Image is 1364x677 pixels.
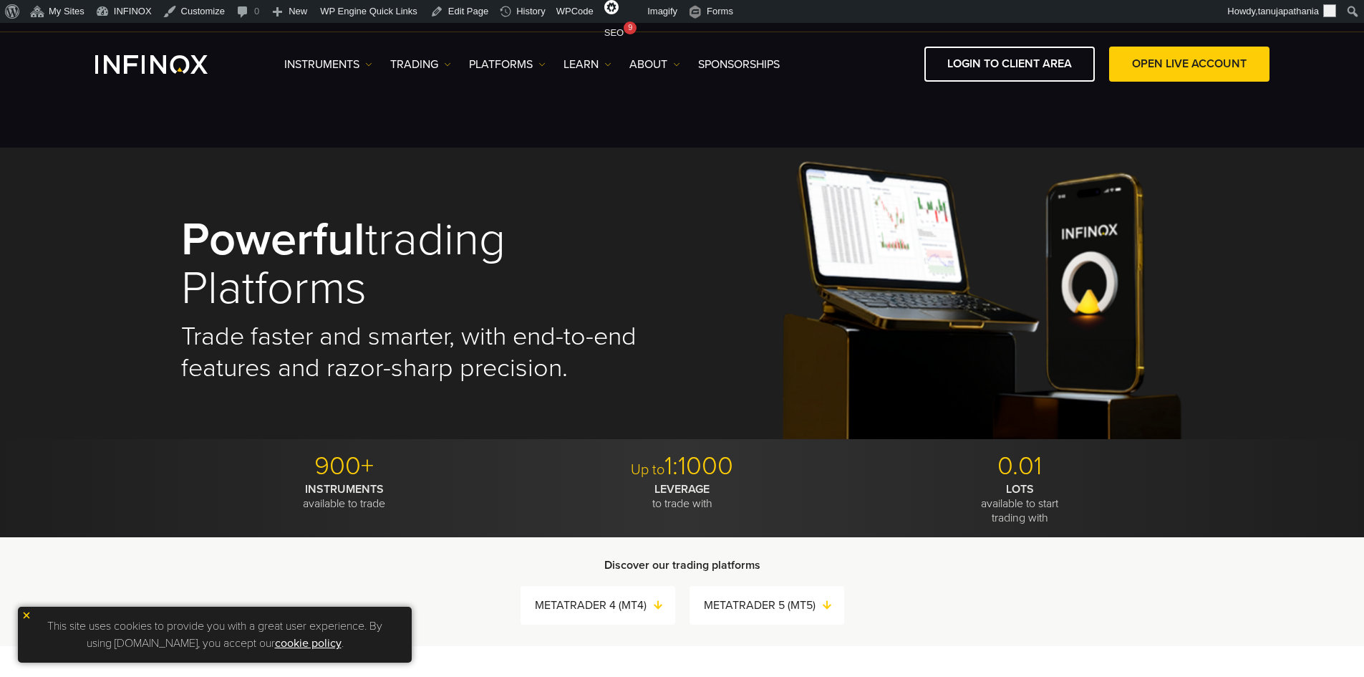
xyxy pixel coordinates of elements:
a: PLATFORMS [469,56,546,73]
a: METATRADER 4 (MT4) [535,595,675,615]
p: 1:1000 [518,451,846,482]
a: Instruments [284,56,372,73]
h1: trading platforms [181,216,662,314]
span: SEO [604,27,624,38]
p: This site uses cookies to provide you with a great user experience. By using [DOMAIN_NAME], you a... [25,614,405,656]
a: INFINOX Logo [95,55,241,74]
p: available to trade [181,482,508,511]
span: Up to [631,461,664,479]
span: tanujapathania [1258,6,1319,16]
a: TRADING [390,56,451,73]
a: LOGIN TO CLIENT AREA [924,47,1095,82]
a: SPONSORSHIPS [698,56,780,73]
p: 900+ [181,451,508,482]
img: yellow close icon [21,610,32,620]
strong: LOTS [1006,482,1034,496]
a: Learn [564,56,611,73]
div: 9 [624,21,637,34]
strong: Powerful [181,211,365,268]
p: to trade with [518,482,846,511]
strong: INSTRUMENTS [305,482,384,496]
p: available to start trading with [856,482,1184,525]
strong: LEVERAGE [654,482,710,496]
a: ABOUT [629,56,680,73]
h2: Trade faster and smarter, with end-to-end features and razor-sharp precision. [181,321,662,384]
a: cookie policy [275,636,342,650]
a: OPEN LIVE ACCOUNT [1109,47,1269,82]
strong: Discover our trading platforms [604,558,760,572]
p: 0.01 [856,451,1184,482]
a: METATRADER 5 (MT5) [704,595,844,615]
